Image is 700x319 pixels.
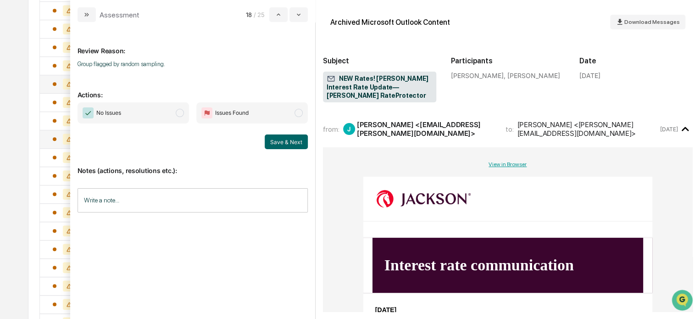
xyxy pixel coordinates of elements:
[357,120,494,138] div: [PERSON_NAME] <[EMAIL_ADDRESS][PERSON_NAME][DOMAIN_NAME]>
[671,289,695,313] iframe: Open customer support
[78,61,308,67] p: Group flagged by random sampling.
[91,156,111,162] span: Pylon
[610,15,685,29] button: Download Messages
[83,107,94,118] img: Checkmark
[505,125,513,134] span: to:
[330,18,450,27] div: Archived Microsoft Outlook Content
[63,112,117,129] a: 🗄️Attestations
[201,107,212,118] img: Flag
[489,161,527,168] a: View in Browser
[18,116,59,125] span: Preclearance
[323,125,339,134] span: from:
[9,19,167,34] p: How can we help?
[9,70,26,87] img: 1746055101610-c473b297-6a78-478c-a979-82029cc54cd1
[156,73,167,84] button: Start new chat
[579,72,600,79] div: [DATE]
[78,36,308,55] p: Review Reason:
[67,117,74,124] div: 🗄️
[246,11,251,18] span: 18
[78,156,308,174] p: Notes (actions, resolutions etc.):
[78,80,308,99] p: Actions:
[6,129,61,146] a: 🔎Data Lookup
[96,108,121,118] span: No Issues
[6,112,63,129] a: 🖐️Preclearance
[323,56,436,65] h2: Subject
[451,56,564,65] h2: Participants
[76,116,114,125] span: Attestations
[65,155,111,162] a: Powered byPylon
[18,133,58,142] span: Data Lookup
[327,74,433,100] span: NEW Rates! [PERSON_NAME] Interest Rate Update—[PERSON_NAME] RateProtector
[375,306,396,313] b: [DATE]
[660,126,678,133] time: Friday, August 22, 2025 at 2:34:30 PM
[9,117,17,124] div: 🖐️
[579,56,693,65] h2: Date
[343,123,355,135] div: J
[254,11,267,18] span: / 25
[100,11,139,19] div: Assessment
[517,120,658,138] div: [PERSON_NAME] <[PERSON_NAME][EMAIL_ADDRESS][DOMAIN_NAME]>
[265,134,308,149] button: Save & Next
[451,72,564,79] div: [PERSON_NAME], [PERSON_NAME]
[31,70,150,79] div: Start new chat
[31,79,116,87] div: We're available if you need us!
[215,108,249,118] span: Issues Found
[384,255,631,275] h1: Interest rate communication
[9,134,17,141] div: 🔎
[624,19,680,25] span: Download Messages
